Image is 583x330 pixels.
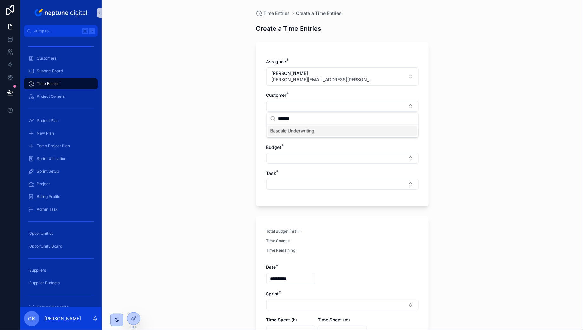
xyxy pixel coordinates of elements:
[37,305,68,310] span: Feature Requests
[29,231,53,236] span: Opportunities
[37,181,50,187] span: Project
[267,124,418,137] div: Suggestions
[24,53,98,64] a: Customers
[37,156,66,161] span: Sprint Utilisation
[29,268,46,273] span: Suppliers
[24,241,98,252] a: Opportunity Board
[318,317,350,322] span: Time Spent (m)
[37,69,63,74] span: Support Board
[266,238,301,244] p: Time Spent =
[272,76,373,83] span: [PERSON_NAME][EMAIL_ADDRESS][PERSON_NAME][DOMAIN_NAME]
[37,94,65,99] span: Project Owners
[24,140,98,152] a: Temp Project Plan
[266,59,286,64] span: Assignee
[33,8,89,18] img: App logo
[20,37,102,307] div: scrollable content
[24,91,98,102] a: Project Owners
[24,115,98,126] a: Project Plan
[266,170,276,176] span: Task
[24,128,98,139] a: New Plan
[256,10,290,16] a: Time Entries
[24,228,98,239] a: Opportunities
[37,194,60,199] span: Billing Profile
[28,315,36,322] span: CK
[266,92,287,98] span: Customer
[24,204,98,215] a: Admin Task
[266,228,301,234] p: Total Budget (hrs) =
[37,131,54,136] span: New Plan
[266,291,279,296] span: Sprint
[37,118,59,123] span: Project Plan
[24,65,98,77] a: Support Board
[37,143,70,148] span: Temp Project Plan
[24,78,98,89] a: Time Entries
[266,67,419,86] button: Select Button
[266,264,276,270] span: Date
[37,56,56,61] span: Customers
[24,301,98,313] a: Feature Requests
[24,191,98,202] a: Billing Profile
[270,128,315,134] span: Bascule Underwriting
[24,166,98,177] a: Sprint Setup
[37,169,59,174] span: Sprint Setup
[266,153,419,164] button: Select Button
[34,29,79,34] span: Jump to...
[24,265,98,276] a: Suppliers
[24,25,98,37] button: Jump to...K
[266,101,419,112] button: Select Button
[266,300,419,310] button: Select Button
[37,81,59,86] span: Time Entries
[272,70,373,76] span: [PERSON_NAME]
[89,29,95,34] span: K
[29,280,60,286] span: Supplier Budgets
[29,244,62,249] span: Opportunity Board
[264,10,290,16] span: Time Entries
[266,144,282,150] span: Budget
[24,277,98,289] a: Supplier Budgets
[37,207,58,212] span: Admin Task
[296,10,342,16] a: Create a Time Entries
[266,317,297,322] span: Time Spent (h)
[256,24,321,33] h1: Create a Time Entries
[266,247,301,253] p: Time Remaining =
[266,179,419,190] button: Select Button
[24,178,98,190] a: Project
[44,315,81,322] p: [PERSON_NAME]
[24,153,98,164] a: Sprint Utilisation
